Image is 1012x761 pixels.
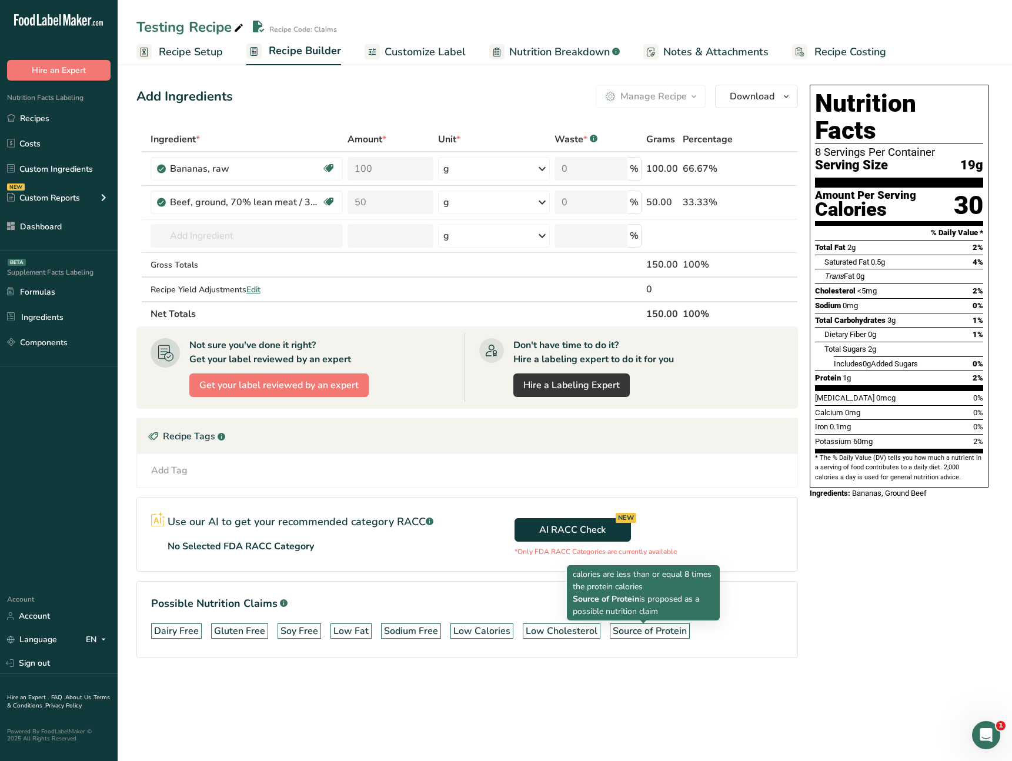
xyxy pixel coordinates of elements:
[65,693,93,702] a: About Us .
[168,514,433,530] p: Use our AI to get your recommended category RACC
[643,39,769,65] a: Notes & Attachments
[973,258,983,266] span: 4%
[151,283,343,296] div: Recipe Yield Adjustments
[815,422,828,431] span: Iron
[973,330,983,339] span: 1%
[151,259,343,271] div: Gross Totals
[815,243,846,252] span: Total Fat
[151,596,783,612] h1: Possible Nutrition Claims
[683,132,733,146] span: Percentage
[845,408,860,417] span: 0mg
[246,284,260,295] span: Edit
[646,282,678,296] div: 0
[443,162,449,176] div: g
[815,408,843,417] span: Calcium
[515,546,677,557] p: *Only FDA RACC Categories are currently available
[170,162,317,176] div: Bananas, raw
[834,359,918,368] span: Includes Added Sugars
[960,158,983,173] span: 19g
[824,345,866,353] span: Total Sugars
[7,60,111,81] button: Hire an Expert
[573,568,714,593] p: calories are less than or equal 8 times the protein calories
[573,593,714,618] p: is proposed as a possible nutrition claim
[7,728,111,742] div: Powered By FoodLabelMaker © 2025 All Rights Reserved
[973,243,983,252] span: 2%
[189,338,351,366] div: Not sure you've done it right? Get your label reviewed by an expert
[973,422,983,431] span: 0%
[384,624,438,638] div: Sodium Free
[513,373,630,397] a: Hire a Labeling Expert
[515,518,631,542] button: AI RACC Check NEW
[972,721,1000,749] iframe: Intercom live chat
[683,162,742,176] div: 66.67%
[815,286,856,295] span: Cholesterol
[815,301,841,310] span: Sodium
[815,437,851,446] span: Potassium
[513,338,674,366] div: Don't have time to do it? Hire a labeling expert to do it for you
[443,195,449,209] div: g
[810,489,850,498] span: Ingredients:
[136,87,233,106] div: Add Ingredients
[489,39,620,65] a: Nutrition Breakdown
[830,422,851,431] span: 0.1mg
[954,190,983,221] div: 30
[613,624,687,638] div: Source of Protein
[509,44,610,60] span: Nutrition Breakdown
[646,132,675,146] span: Grams
[151,132,200,146] span: Ingredient
[815,90,983,144] h1: Nutrition Facts
[824,330,866,339] span: Dietary Fiber
[269,43,341,59] span: Recipe Builder
[853,437,873,446] span: 60mg
[526,624,597,638] div: Low Cholesterol
[385,44,466,60] span: Customize Label
[148,301,644,326] th: Net Totals
[887,316,896,325] span: 3g
[7,693,110,710] a: Terms & Conditions .
[214,624,265,638] div: Gluten Free
[7,629,57,650] a: Language
[996,721,1006,730] span: 1
[973,408,983,417] span: 0%
[170,195,317,209] div: Beef, ground, 70% lean meat / 30% fat, raw
[815,453,983,482] section: * The % Daily Value (DV) tells you how much a nutrient in a serving of food contributes to a dail...
[683,258,742,272] div: 100%
[7,183,25,191] div: NEW
[7,693,49,702] a: Hire an Expert .
[616,513,636,523] div: NEW
[51,693,65,702] a: FAQ .
[868,330,876,339] span: 0g
[453,624,510,638] div: Low Calories
[815,373,841,382] span: Protein
[539,523,606,537] span: AI RACC Check
[365,39,466,65] a: Customize Label
[815,226,983,240] section: % Daily Value *
[863,359,871,368] span: 0g
[815,393,874,402] span: [MEDICAL_DATA]
[269,24,337,35] div: Recipe Code: Claims
[136,39,223,65] a: Recipe Setup
[973,437,983,446] span: 2%
[136,16,246,38] div: Testing Recipe
[973,286,983,295] span: 2%
[815,158,888,173] span: Serving Size
[857,286,877,295] span: <5mg
[973,316,983,325] span: 1%
[824,272,844,281] i: Trans
[815,190,916,201] div: Amount Per Serving
[438,132,460,146] span: Unit
[815,316,886,325] span: Total Carbohydrates
[843,373,851,382] span: 1g
[154,624,199,638] div: Dairy Free
[792,39,886,65] a: Recipe Costing
[348,132,386,146] span: Amount
[876,393,896,402] span: 0mcg
[246,38,341,66] a: Recipe Builder
[646,162,678,176] div: 100.00
[280,624,318,638] div: Soy Free
[852,489,927,498] span: Bananas, Ground Beef
[973,301,983,310] span: 0%
[573,593,639,605] span: Source of Protein
[86,633,111,647] div: EN
[646,258,678,272] div: 150.00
